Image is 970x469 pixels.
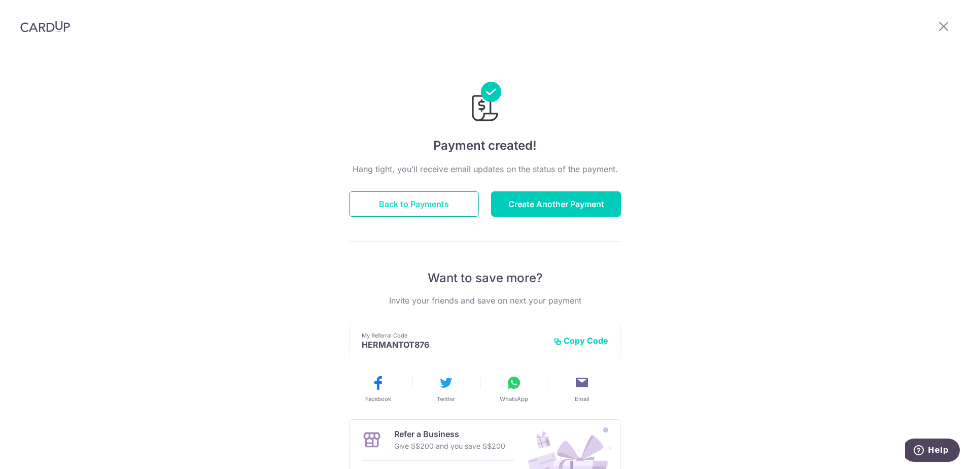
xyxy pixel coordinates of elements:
button: Copy Code [553,336,608,346]
h4: Payment created! [349,137,621,155]
p: HERMANTOT876 [362,340,545,350]
button: Back to Payments [349,191,479,217]
p: Want to save more? [349,270,621,286]
p: My Referral Code [362,331,545,340]
img: CardUp [20,20,70,32]
p: Refer a Business [394,428,505,440]
span: WhatsApp [500,395,528,403]
iframe: Opens a widget where you can find more information [905,439,960,464]
button: Email [552,375,612,403]
p: Hang tight, you’ll receive email updates on the status of the payment. [349,163,621,175]
span: Facebook [365,395,391,403]
button: WhatsApp [484,375,544,403]
img: Payments [469,82,501,124]
span: Twitter [437,395,455,403]
p: Give S$200 and you save S$200 [394,440,505,452]
span: Email [575,395,590,403]
p: Invite your friends and save on next your payment [349,294,621,307]
button: Twitter [416,375,476,403]
button: Facebook [348,375,408,403]
button: Create Another Payment [491,191,621,217]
